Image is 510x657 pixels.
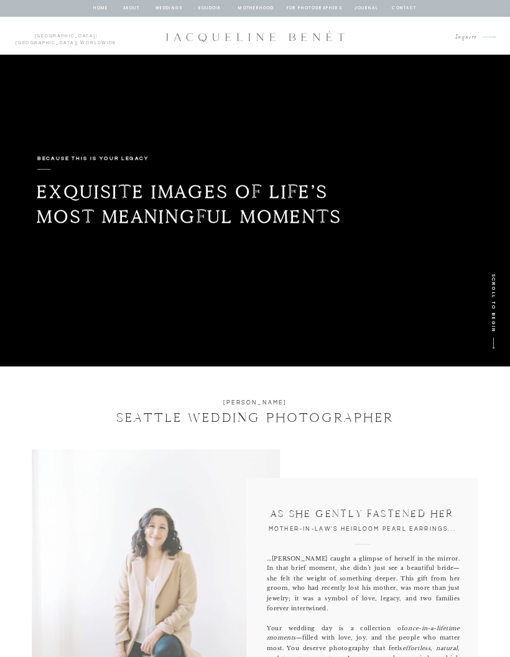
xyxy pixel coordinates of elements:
[37,156,149,161] b: Because this is your legacy
[198,5,222,12] a: BOUDOIR
[16,40,76,45] a: [GEOGRAPHIC_DATA]
[267,625,460,642] i: once-in-a-lifetime moments
[35,34,96,39] a: [GEOGRAPHIC_DATA]
[487,273,497,345] p: SCROLL TO BEGIN
[353,5,379,12] a: journal
[448,31,477,42] a: Inquire
[93,5,109,12] a: home
[12,34,120,39] p: | | Worldwide
[391,5,418,12] a: contact
[174,398,336,408] h2: [PERSON_NAME]
[123,5,141,12] a: about
[154,5,183,12] a: Weddings
[37,180,341,227] b: Exquisite images of life’s most meaningful moments
[287,5,342,12] a: for photographers
[265,524,460,534] p: Mother-In-Law's Heirloom Pearl Earrings...
[265,508,460,523] p: As she Gently Fastened Her
[238,5,274,12] a: Motherhood
[90,408,421,427] h1: SEATTLE WEDDING PHOTOGRAPHER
